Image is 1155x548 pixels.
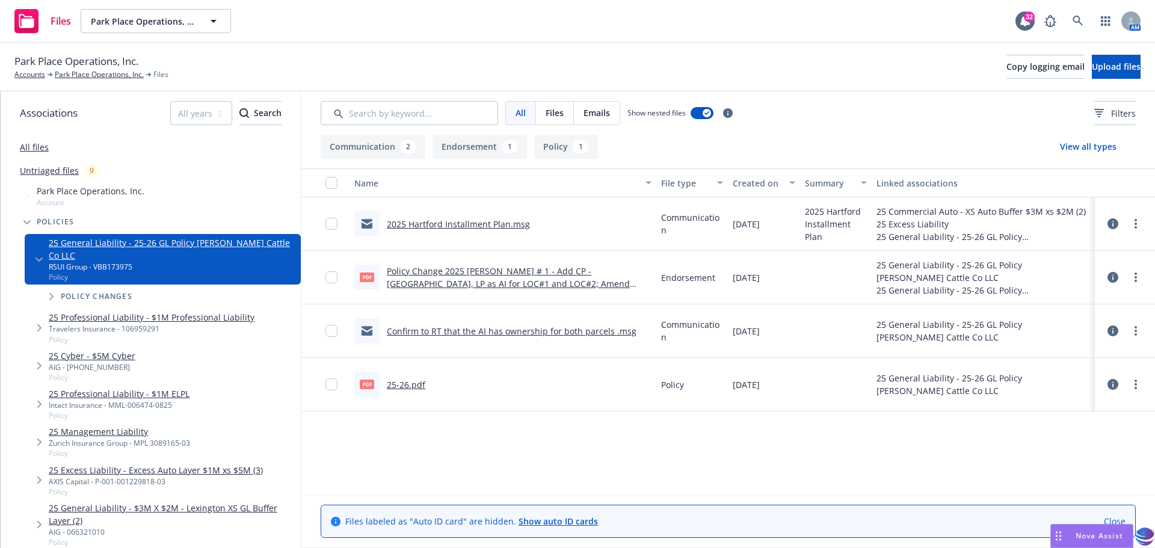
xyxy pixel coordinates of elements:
div: AIG - [PHONE_NUMBER] [49,362,135,372]
span: Files [51,16,71,26]
a: Confirm to RT that the AI has ownership for both parcels .msg [387,325,636,337]
span: Policy [49,372,135,383]
span: Policy [49,537,296,547]
span: Files [546,106,564,119]
div: 25 General Liability - 25-26 GL Policy [PERSON_NAME] Cattle Co LLC [876,372,1090,397]
button: Nova Assist [1050,524,1133,548]
div: 25 General Liability - 25-26 GL Policy [PERSON_NAME] Cattle Co LLC [876,284,1090,297]
div: Created on [733,177,782,189]
button: Endorsement [433,135,527,159]
button: Filters [1094,101,1136,125]
div: File type [661,177,710,189]
a: more [1129,377,1143,392]
a: 2025 Hartford Installment Plan.msg [387,218,530,230]
span: Communication [661,211,724,236]
span: Policy [49,272,296,282]
button: Copy logging email [1006,55,1085,79]
span: Nova Assist [1076,531,1123,541]
button: View all types [1041,135,1136,159]
div: Search [239,102,282,125]
span: Policy [49,334,254,345]
span: All [516,106,526,119]
input: Toggle Row Selected [325,218,337,230]
span: [DATE] [733,378,760,391]
span: Files [153,69,168,80]
span: Communication [661,318,724,343]
a: 25 Management Liability [49,425,190,438]
img: svg+xml;base64,PHN2ZyB3aWR0aD0iMzQiIGhlaWdodD0iMzQiIHZpZXdCb3g9IjAgMCAzNCAzNCIgZmlsbD0ibm9uZSIgeG... [1135,526,1155,548]
a: Switch app [1094,9,1118,33]
div: Travelers Insurance - 106959291 [49,324,254,334]
a: 25 Excess Liability - Excess Auto Layer $1M xs $5M (3) [49,464,263,476]
a: 25-26.pdf [387,379,425,390]
input: Select all [325,177,337,189]
div: Zurich Insurance Group - MPL 3089165-03 [49,438,190,448]
a: All files [20,141,49,153]
span: Policy changes [61,293,132,300]
span: Park Place Operations, Inc. [91,15,195,28]
a: more [1129,270,1143,285]
span: Account [37,197,144,208]
div: AXIS Capital - P-001-001229818-03 [49,476,263,487]
button: SearchSearch [239,101,282,125]
input: Search by keyword... [321,101,498,125]
div: 25 General Liability - 25-26 GL Policy [PERSON_NAME] Cattle Co LLC [876,318,1090,343]
span: Filters [1094,107,1136,120]
span: Policy [49,487,263,497]
a: Report a Bug [1038,9,1062,33]
a: Policy Change 2025 [PERSON_NAME] # 1 - Add CP - [GEOGRAPHIC_DATA], LP as AI for LOC#1 and LOC#2; ... [387,265,638,315]
a: 25 Professional Liability - $1M Professional Liability [49,311,254,324]
span: pdf [360,272,374,282]
span: Show nested files [627,108,686,118]
span: Park Place Operations, Inc. [14,54,138,69]
div: Intact Insurance - MML-006474-0825 [49,400,189,410]
a: 25 Professional Liability - $1M ELPL [49,387,189,400]
div: Drag to move [1051,525,1066,547]
div: 32 [1024,11,1035,22]
div: Name [354,177,638,189]
div: RSUI Group - VBB173975 [49,262,296,272]
a: 25 Cyber - $5M Cyber [49,349,135,362]
div: Summary [805,177,854,189]
span: Policy [661,378,684,391]
a: Close [1104,515,1126,528]
a: more [1129,217,1143,231]
a: Untriaged files [20,164,79,177]
span: Associations [20,105,78,121]
span: [DATE] [733,218,760,230]
span: Policy [49,410,189,420]
span: Emails [584,106,610,119]
input: Toggle Row Selected [325,325,337,337]
span: [DATE] [733,271,760,284]
span: Filters [1111,107,1136,120]
a: 25 General Liability - $3M X $2M - Lexington XS GL Buffer Layer (2) [49,502,296,527]
button: Policy [534,135,598,159]
div: 2 [400,140,416,153]
a: Files [10,4,76,38]
a: Park Place Operations, Inc. [55,69,144,80]
input: Toggle Row Selected [325,378,337,390]
span: Policies [37,218,75,226]
div: 9 [84,164,100,177]
a: 25 General Liability - 25-26 GL Policy [PERSON_NAME] Cattle Co LLC [49,236,296,262]
span: Files labeled as "Auto ID card" are hidden. [345,515,598,528]
div: 1 [573,140,589,153]
a: Accounts [14,69,45,80]
input: Toggle Row Selected [325,271,337,283]
div: 25 Excess Liability [876,218,1090,230]
button: File type [656,168,728,197]
span: Endorsement [661,271,715,284]
span: Park Place Operations, Inc. [37,185,144,197]
a: Show auto ID cards [519,516,598,527]
a: Search [1066,9,1090,33]
button: Created on [728,168,800,197]
div: 1 [502,140,518,153]
span: pdf [360,380,374,389]
div: 25 Commercial Auto - XS Auto Buffer $3M xs $2M (2) [876,205,1090,218]
span: [DATE] [733,325,760,337]
button: Summary [800,168,872,197]
span: Policy [49,448,190,458]
svg: Search [239,108,249,118]
button: Linked associations [872,168,1095,197]
div: 25 General Liability - 25-26 GL Policy [PERSON_NAME] Cattle Co LLC [876,230,1090,243]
